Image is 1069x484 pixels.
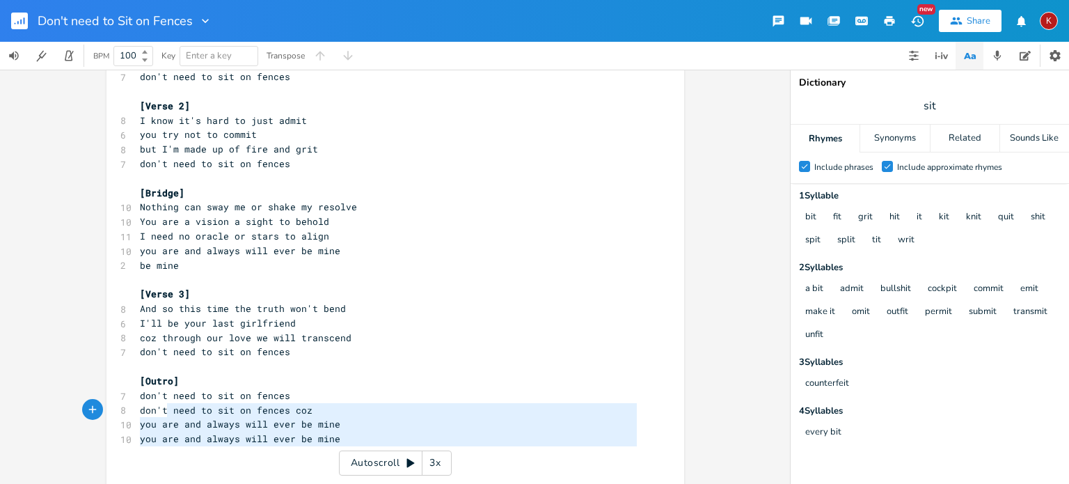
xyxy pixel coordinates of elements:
span: you try not to commit [140,128,257,141]
button: hit [889,212,900,224]
span: And so this time the truth won't bend [140,302,346,315]
button: quit [998,212,1014,224]
button: bit [805,212,816,224]
button: grit [858,212,873,224]
button: Share [939,10,1001,32]
button: K [1040,5,1058,37]
span: I'll be your last girlfriend [140,317,296,329]
button: bullshit [880,283,911,295]
button: permit [925,306,952,318]
button: kit [939,212,949,224]
div: Related [931,125,999,153]
button: transmit [1013,306,1047,318]
div: Include approximate rhymes [897,163,1002,171]
button: tit [872,235,881,247]
div: Autoscroll [339,451,452,476]
button: commit [974,283,1004,295]
div: Synonyms [860,125,929,153]
span: [Verse 2] [140,100,190,112]
span: you are and always will ever be mine [140,244,340,257]
button: admit [840,283,864,295]
div: 2 Syllable s [799,263,1061,272]
button: outfit [887,306,908,318]
div: Share [967,15,990,27]
button: counterfeit [805,378,849,390]
span: coz through our love we will transcend [140,331,351,344]
div: Transpose [267,52,305,60]
span: Nothing can sway me or shake my resolve [140,201,357,213]
button: split [837,235,855,247]
span: You are a vision a sight to behold [140,215,329,228]
div: 1 Syllable [799,192,1061,201]
div: Sounds Like [1000,125,1069,153]
div: BPM [93,52,109,60]
span: don't need to sit on fences [140,157,290,170]
span: you are and always will ever be mine [140,418,340,430]
button: a bit [805,283,823,295]
button: New [903,8,931,33]
span: I need no oracle or stars to align [140,230,329,242]
span: sit [924,98,936,114]
button: make it [805,306,835,318]
button: submit [969,306,997,318]
button: fit [833,212,841,224]
span: don't need to sit on fences coz [140,404,312,416]
span: [Bridge] [140,187,184,199]
span: don't need to sit on fences [140,70,290,83]
div: 3x [422,451,448,476]
span: be mine [140,259,179,272]
div: New [917,4,935,15]
button: writ [898,235,914,247]
div: 4 Syllable s [799,407,1061,416]
span: don't need to sit on fences [140,389,290,402]
span: but I'm made up of fire and grit [140,143,318,155]
div: Rhymes [791,125,860,153]
span: don't need to sit on fences [140,345,290,358]
span: [Verse 3] [140,288,190,300]
span: Enter a key [186,49,232,62]
button: spit [805,235,821,247]
div: Dictionary [799,78,1061,88]
span: [Outro] [140,375,179,387]
button: emit [1020,283,1038,295]
span: you are and always will ever be mine [140,432,340,445]
button: knit [966,212,981,224]
span: Don't need to Sit on Fences [38,15,193,27]
button: cockpit [928,283,957,295]
button: shit [1031,212,1045,224]
button: every bit [805,427,841,439]
div: Key [161,52,175,60]
button: unfit [805,329,823,341]
div: Include phrases [814,163,873,171]
button: omit [852,306,870,318]
span: I know it's hard to just admit [140,114,307,127]
button: it [917,212,922,224]
div: 3 Syllable s [799,358,1061,367]
div: kerynlee24 [1040,12,1058,30]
